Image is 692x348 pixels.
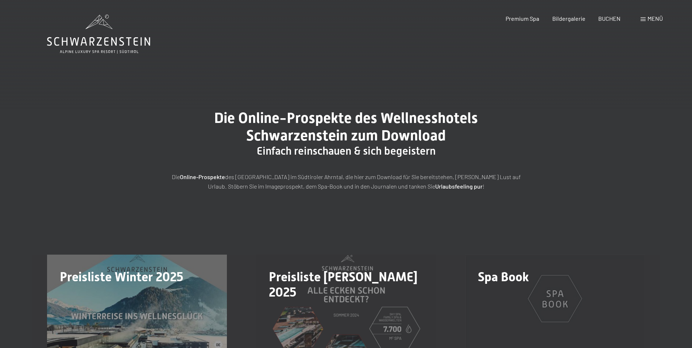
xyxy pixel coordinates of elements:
[214,109,478,144] span: Die Online-Prospekte des Wellnesshotels Schwarzenstein zum Download
[478,270,529,284] span: Spa Book
[269,270,418,299] span: Preisliste [PERSON_NAME] 2025
[506,15,539,22] a: Premium Spa
[598,15,621,22] a: BUCHEN
[435,183,483,190] strong: Urlaubsfeeling pur
[60,270,183,284] span: Preisliste Winter 2025
[180,173,225,180] strong: Online-Prospekte
[257,144,436,157] span: Einfach reinschauen & sich begeistern
[164,172,529,191] p: Die des [GEOGRAPHIC_DATA] im Südtiroler Ahrntal, die hier zum Download für Sie bereitstehen, [PER...
[552,15,585,22] a: Bildergalerie
[647,15,663,22] span: Menü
